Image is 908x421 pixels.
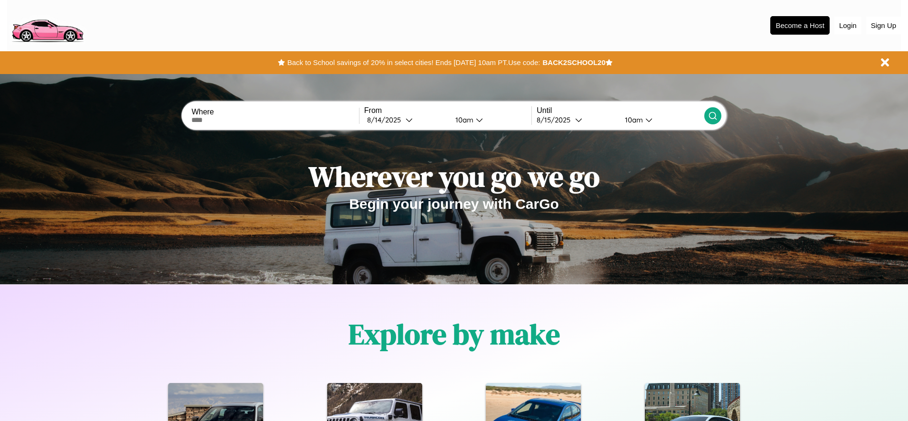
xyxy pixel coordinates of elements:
button: Become a Host [770,16,830,35]
button: 8/14/2025 [364,115,448,125]
h1: Explore by make [349,315,560,354]
label: From [364,106,531,115]
div: 8 / 14 / 2025 [367,115,406,124]
div: 8 / 15 / 2025 [537,115,575,124]
button: Back to School savings of 20% in select cities! Ends [DATE] 10am PT.Use code: [285,56,542,69]
button: 10am [448,115,531,125]
button: Login [834,17,861,34]
div: 10am [620,115,645,124]
label: Where [191,108,359,116]
button: Sign Up [866,17,901,34]
div: 10am [451,115,476,124]
button: 10am [617,115,704,125]
img: logo [7,5,87,45]
label: Until [537,106,704,115]
b: BACK2SCHOOL20 [542,58,605,66]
